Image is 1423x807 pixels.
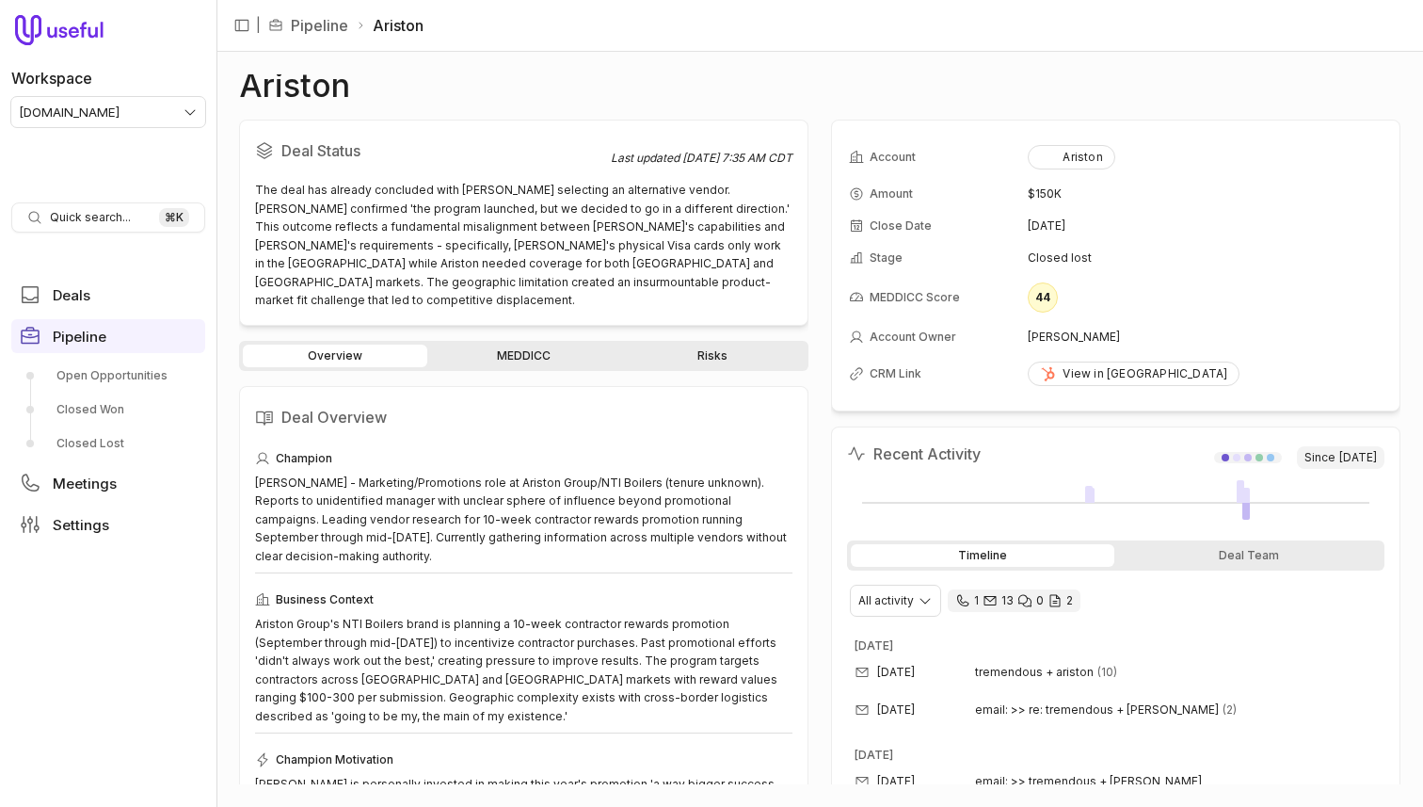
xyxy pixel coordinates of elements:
span: CRM Link [870,366,921,381]
td: [PERSON_NAME] [1028,322,1383,352]
span: Close Date [870,218,932,234]
div: [PERSON_NAME] - Marketing/Promotions role at Ariston Group/NTI Boilers (tenure unknown). Reports ... [255,474,792,566]
a: Pipeline [291,14,348,37]
time: [DATE] [877,774,915,789]
div: View in [GEOGRAPHIC_DATA] [1040,366,1227,381]
span: | [256,14,261,37]
time: [DATE] 7:35 AM CDT [682,151,792,165]
span: tremendous + ariston [975,665,1094,680]
div: Ariston [1040,150,1102,165]
time: [DATE] [1028,218,1065,234]
span: 10 emails in thread [1097,665,1117,680]
a: MEDDICC [431,345,616,367]
span: Account Owner [870,330,956,345]
span: email: >> re: tremendous + [PERSON_NAME] [975,702,1219,718]
a: View in [GEOGRAPHIC_DATA] [1028,362,1239,386]
time: [DATE] [877,702,915,718]
span: Quick search... [50,210,131,225]
span: Meetings [53,476,117,491]
div: Timeline [851,544,1114,567]
div: Business Context [255,589,792,611]
div: Deal Team [1118,544,1382,567]
button: Collapse sidebar [228,11,256,40]
span: Deals [53,288,90,302]
a: Closed Lost [11,428,205,459]
span: email: >> tremendous + [PERSON_NAME] [975,774,1202,789]
div: Pipeline submenu [11,361,205,459]
td: Closed lost [1028,243,1383,273]
li: Ariston [356,14,424,37]
div: Champion [255,447,792,470]
a: Meetings [11,466,205,500]
span: Settings [53,518,109,532]
a: Risks [620,345,805,367]
label: Workspace [11,67,92,89]
span: Account [870,150,916,165]
div: 44 [1028,282,1058,313]
time: [DATE] [1339,450,1377,465]
div: Ariston Group's NTI Boilers brand is planning a 10-week contractor rewards promotion (September t... [255,615,792,725]
h1: Ariston [239,74,350,97]
span: Since [1297,446,1384,469]
a: Closed Won [11,395,205,425]
kbd: ⌘ K [159,208,189,227]
time: [DATE] [855,638,893,653]
a: Settings [11,508,205,541]
a: Pipeline [11,319,205,353]
h2: Deal Overview [255,402,792,432]
span: 2 emails in thread [1223,702,1237,718]
button: Ariston [1028,145,1114,169]
div: Champion Motivation [255,749,792,771]
div: 1 call and 13 email threads [948,589,1080,612]
span: MEDDICC Score [870,290,960,305]
h2: Deal Status [255,136,611,166]
span: Amount [870,186,913,202]
time: [DATE] [877,665,915,680]
span: Pipeline [53,330,106,344]
div: The deal has already concluded with [PERSON_NAME] selecting an alternative vendor. [PERSON_NAME] ... [255,181,792,310]
a: Open Opportunities [11,361,205,391]
h2: Recent Activity [847,443,981,465]
span: Stage [870,250,903,266]
a: Overview [243,345,427,367]
td: $150K [1028,179,1383,209]
a: Deals [11,278,205,312]
div: Last updated [611,151,792,166]
time: [DATE] [855,748,893,762]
